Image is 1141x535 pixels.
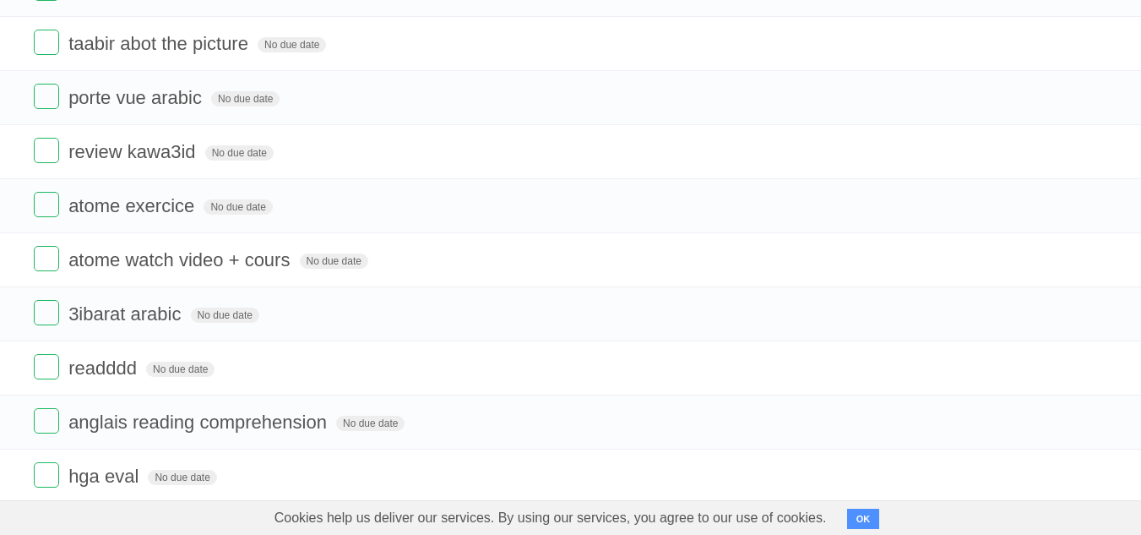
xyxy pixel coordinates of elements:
[34,192,59,217] label: Done
[205,145,274,161] span: No due date
[300,254,368,269] span: No due date
[847,509,880,529] button: OK
[68,358,141,379] span: readddd
[34,246,59,271] label: Done
[191,308,259,323] span: No due date
[68,249,294,270] span: atome watch video + cours
[68,195,198,216] span: atome exercice
[68,412,331,433] span: anglais reading comprehension
[211,91,280,106] span: No due date
[258,501,844,535] span: Cookies help us deliver our services. By using our services, you agree to our use of cookies.
[68,33,253,54] span: taabir abot the picture
[68,141,199,162] span: review kawa3id
[34,30,59,55] label: Done
[34,354,59,379] label: Done
[68,87,206,108] span: porte vue arabic
[68,466,143,487] span: hga eval
[258,37,326,52] span: No due date
[204,199,272,215] span: No due date
[148,470,216,485] span: No due date
[34,462,59,488] label: Done
[336,416,405,431] span: No due date
[146,362,215,377] span: No due date
[34,300,59,325] label: Done
[68,303,185,325] span: 3ibarat arabic
[34,84,59,109] label: Done
[34,408,59,434] label: Done
[34,138,59,163] label: Done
